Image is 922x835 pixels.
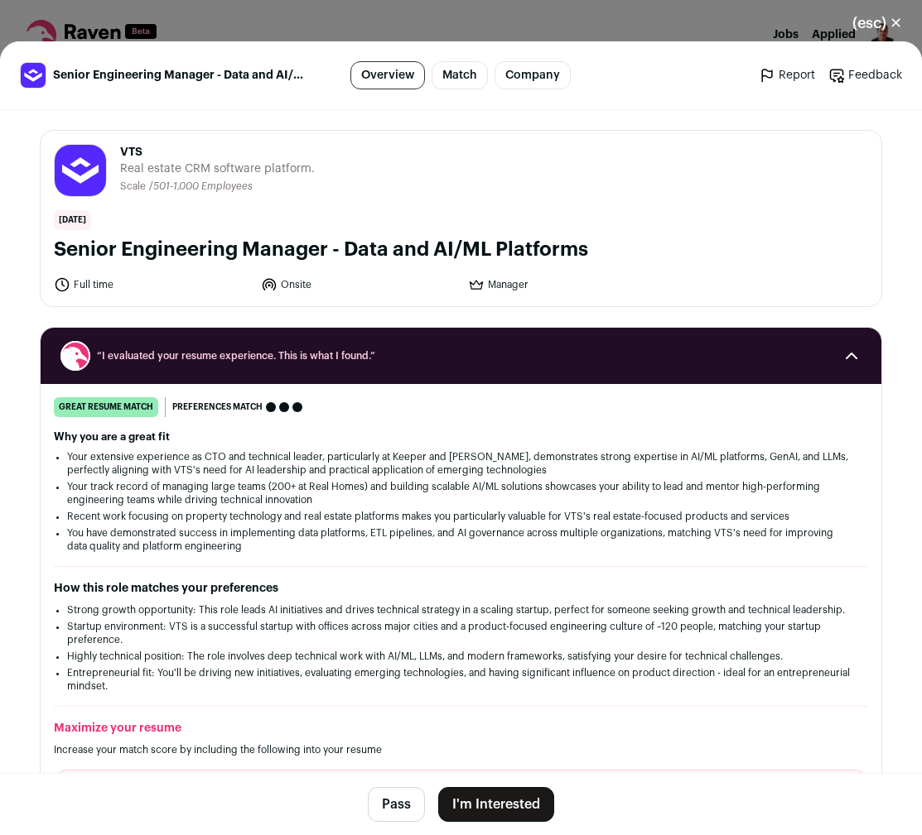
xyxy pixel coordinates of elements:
[153,181,253,191] span: 501-1,000 Employees
[438,787,554,822] button: I'm Interested
[759,67,815,84] a: Report
[67,620,855,646] li: Startup environment: VTS is a successful startup with offices across major cities and a product-f...
[432,61,488,89] a: Match
[828,67,902,84] a: Feedback
[54,397,158,417] div: great resume match
[54,720,868,737] h2: Maximize your resume
[120,161,315,177] span: Real estate CRM software platform.
[495,61,571,89] a: Company
[120,144,315,161] span: VTS
[55,145,106,196] img: c16613af1bd366f4c129d1644e8d9e5d50e9dcbfa19c8ab745f46ee8bbae2101.jpg
[21,63,46,88] img: c16613af1bd366f4c129d1644e8d9e5d50e9dcbfa19c8ab745f46ee8bbae2101.jpg
[53,67,305,84] span: Senior Engineering Manager - Data and AI/ML Platforms
[67,603,855,617] li: Strong growth opportunity: This role leads AI initiatives and drives technical strategy in a scal...
[67,666,855,693] li: Entrepreneurial fit: You'll be driving new initiatives, evaluating emerging technologies, and hav...
[67,526,855,553] li: You have demonstrated success in implementing data platforms, ETL pipelines, and AI governance ac...
[67,510,855,523] li: Recent work focusing on property technology and real estate platforms makes you particularly valu...
[54,580,868,597] h2: How this role matches your preferences
[172,399,263,415] span: Preferences match
[149,180,253,193] li: /
[54,276,251,293] li: Full time
[54,237,868,263] h1: Senior Engineering Manager - Data and AI/ML Platforms
[350,61,425,89] a: Overview
[97,349,825,362] span: “I evaluated your resume experience. This is what I found.”
[120,180,149,193] li: Scale
[67,450,855,477] li: Your extensive experience as CTO and technical leader, particularly at Keeper and [PERSON_NAME], ...
[54,210,91,230] span: [DATE]
[67,650,855,663] li: Highly technical position: The role involves deep technical work with AI/ML, LLMs, and modern fra...
[54,743,868,756] p: Increase your match score by including the following into your resume
[833,5,922,41] button: Close modal
[67,480,855,506] li: Your track record of managing large teams (200+ at Real Homes) and building scalable AI/ML soluti...
[468,276,665,293] li: Manager
[54,430,868,444] h2: Why you are a great fit
[261,276,458,293] li: Onsite
[368,787,425,822] button: Pass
